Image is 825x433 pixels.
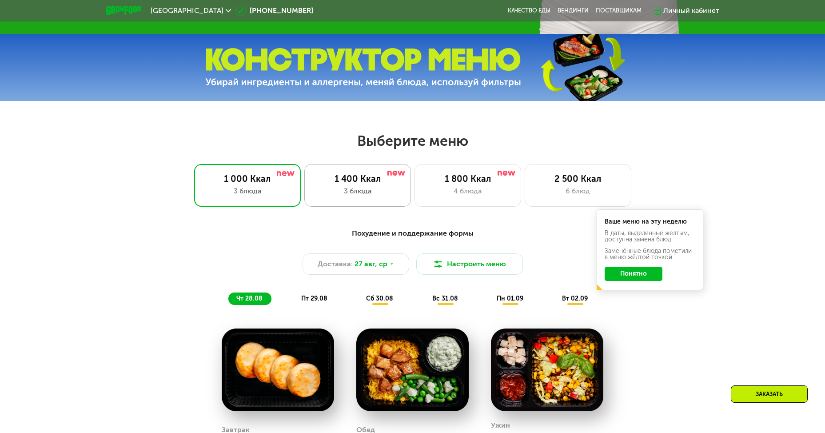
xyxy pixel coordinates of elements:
[432,295,458,302] span: вс 31.08
[236,295,263,302] span: чт 28.08
[491,419,510,432] div: Ужин
[605,267,662,281] button: Понятно
[203,186,291,196] div: 3 блюда
[235,5,313,16] a: [PHONE_NUMBER]
[424,186,512,196] div: 4 блюда
[314,173,402,184] div: 1 400 Ккал
[151,7,223,14] span: [GEOGRAPHIC_DATA]
[355,259,387,269] span: 27 авг, ср
[534,173,622,184] div: 2 500 Ккал
[314,186,402,196] div: 3 блюда
[366,295,393,302] span: сб 30.08
[605,230,695,243] div: В даты, выделенные желтым, доступна замена блюд.
[150,228,676,239] div: Похудение и поддержание формы
[534,186,622,196] div: 6 блюд
[203,173,291,184] div: 1 000 Ккал
[605,248,695,261] div: Заменённые блюда пометили в меню жёлтой точкой.
[318,259,353,269] span: Доставка:
[663,5,719,16] div: Личный кабинет
[497,295,523,302] span: пн 01.09
[558,7,589,14] a: Вендинги
[605,219,695,225] div: Ваше меню на эту неделю
[562,295,588,302] span: вт 02.09
[301,295,327,302] span: пт 29.08
[28,132,797,150] h2: Выберите меню
[508,7,550,14] a: Качество еды
[424,173,512,184] div: 1 800 Ккал
[596,7,642,14] div: поставщикам
[731,385,808,403] div: Заказать
[416,253,523,275] button: Настроить меню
